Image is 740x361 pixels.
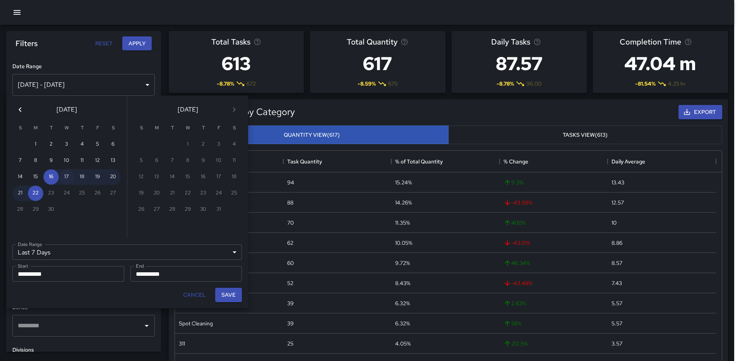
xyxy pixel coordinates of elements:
button: 13 [105,153,121,168]
button: 9 [43,153,59,168]
span: [DATE] [178,104,198,115]
button: 3 [59,137,74,152]
button: 10 [59,153,74,168]
button: 4 [74,137,90,152]
span: Friday [212,120,226,136]
button: 1 [28,137,43,152]
span: Thursday [75,120,89,136]
span: Tuesday [165,120,179,136]
button: 7 [12,153,28,168]
button: 22 [28,186,43,201]
button: 20 [105,169,121,185]
button: 18 [74,169,90,185]
button: 17 [59,169,74,185]
span: Wednesday [60,120,74,136]
button: 11 [74,153,90,168]
label: Start [18,263,28,269]
button: 16 [43,169,59,185]
label: End [136,263,144,269]
span: Tuesday [44,120,58,136]
button: 8 [28,153,43,168]
button: 6 [105,137,121,152]
button: 2 [43,137,59,152]
span: Saturday [106,120,120,136]
button: Save [215,288,242,302]
span: Saturday [227,120,241,136]
span: Sunday [13,120,27,136]
button: Previous month [12,102,28,117]
button: 19 [90,169,105,185]
button: 5 [90,137,105,152]
span: [DATE] [57,104,77,115]
div: Last 7 Days [12,244,242,260]
span: Friday [91,120,104,136]
span: Monday [29,120,43,136]
label: Date Range [18,241,42,248]
button: 12 [90,153,105,168]
span: Sunday [134,120,148,136]
button: 15 [28,169,43,185]
span: Monday [150,120,164,136]
button: Cancel [180,288,209,302]
button: 21 [12,186,28,201]
button: 14 [12,169,28,185]
span: Wednesday [181,120,195,136]
span: Thursday [196,120,210,136]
